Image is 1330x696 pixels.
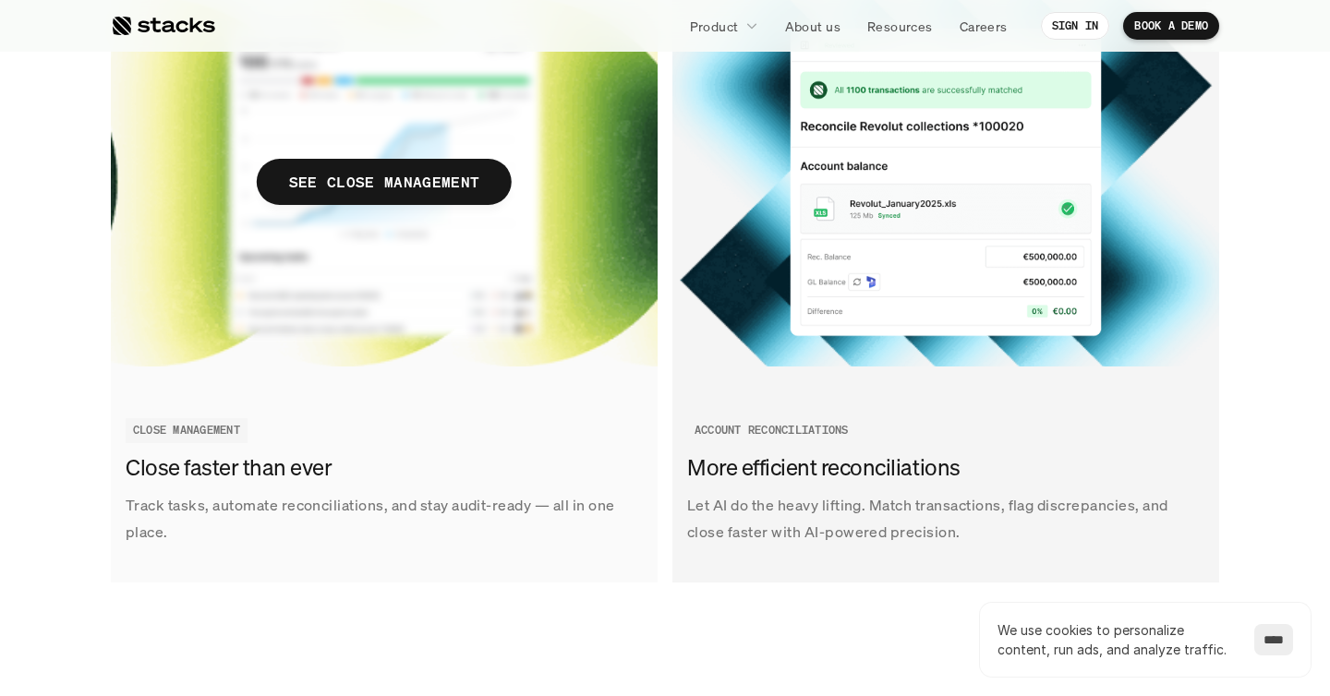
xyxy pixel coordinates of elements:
[856,9,944,42] a: Resources
[1041,12,1110,40] a: SIGN IN
[126,452,634,484] h3: Close faster than ever
[867,17,933,36] p: Resources
[1134,19,1208,32] p: BOOK A DEMO
[997,620,1236,659] p: We use cookies to personalize content, run ads, and analyze traffic.
[687,492,1204,546] p: Let AI do the heavy lifting. Match transactions, flag discrepancies, and close faster with AI-pow...
[289,169,479,196] p: SEE CLOSE MANAGEMENT
[690,17,739,36] p: Product
[218,427,299,440] a: Privacy Policy
[785,17,840,36] p: About us
[1052,19,1099,32] p: SIGN IN
[695,424,849,437] h2: ACCOUNT RECONCILIATIONS
[774,9,852,42] a: About us
[960,17,1008,36] p: Careers
[133,424,240,437] h2: CLOSE MANAGEMENT
[687,452,1195,484] h3: More efficient reconciliations
[126,492,643,546] p: Track tasks, automate reconciliations, and stay audit-ready — all in one place.
[257,159,512,205] span: SEE CLOSE MANAGEMENT
[949,9,1019,42] a: Careers
[1123,12,1219,40] a: BOOK A DEMO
